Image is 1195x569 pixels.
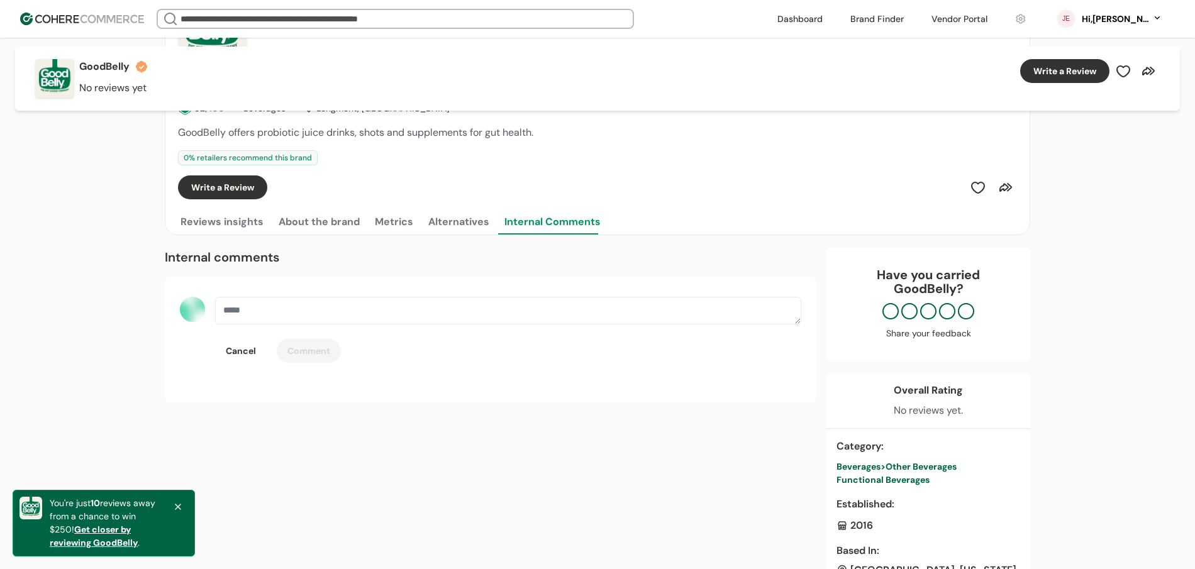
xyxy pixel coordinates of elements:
[836,439,1020,454] div: Category :
[836,543,1020,558] div: Based In :
[836,461,881,472] span: Beverages
[372,209,416,235] button: Metrics
[836,497,1020,512] div: Established :
[178,209,266,235] button: Reviews insights
[839,268,1018,296] div: Have you carried
[215,339,267,363] button: Cancel
[194,102,205,114] span: 92
[426,209,492,235] button: Alternatives
[20,13,144,25] img: Cohere Logo
[894,403,963,418] div: No reviews yet.
[50,497,155,548] a: You're just10reviews away from a chance to win $250!Get closer by reviewing GoodBelly.
[1081,13,1150,26] div: Hi, [PERSON_NAME]
[504,214,601,229] div: Internal Comments
[839,327,1018,340] div: Share your feedback
[836,460,1020,487] a: Beverages>Other BeveragesFunctional Beverages
[1057,9,1075,28] svg: 0 percent
[1081,13,1162,26] button: Hi,[PERSON_NAME]
[881,461,886,472] span: >
[205,102,225,114] span: /100
[276,209,362,235] button: About the brand
[836,518,1020,533] div: 2016
[50,524,138,548] span: Get closer by reviewing GoodBelly
[836,473,1020,487] div: Functional Beverages
[178,126,533,139] span: GoodBelly offers probiotic juice drinks, shots and supplements for gut health.
[178,150,318,165] div: 0 % retailers recommend this brand
[165,248,816,267] div: Internal comments
[178,175,267,199] button: Write a Review
[91,497,100,509] span: 10
[839,282,1018,296] p: GoodBelly ?
[277,339,341,363] button: Comment
[894,383,963,398] div: Overall Rating
[886,461,957,472] span: Other Beverages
